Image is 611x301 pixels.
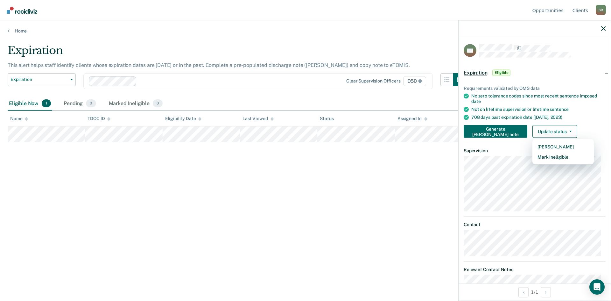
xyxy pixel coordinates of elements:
[471,93,606,104] div: No zero tolerance codes since most recent sentence imposed
[550,106,569,111] span: sentence
[541,287,551,297] button: Next Opportunity
[551,114,562,119] span: 2023)
[464,125,530,138] a: Navigate to form link
[596,5,606,15] div: S R
[62,97,97,111] div: Pending
[471,99,481,104] span: date
[8,28,603,34] a: Home
[464,148,606,153] dt: Supervision
[42,99,51,108] span: 1
[86,99,96,108] span: 0
[8,97,52,111] div: Eligible Now
[532,152,594,162] button: Mark Ineligible
[459,62,611,83] div: ExpirationEligible
[471,106,606,112] div: Not on lifetime supervision or lifetime
[397,116,427,121] div: Assigned to
[320,116,334,121] div: Status
[8,62,410,68] p: This alert helps staff identify clients whose expiration dates are [DATE] or in the past. Complet...
[532,125,577,138] button: Update status
[10,116,28,121] div: Name
[88,116,110,121] div: TDOC ID
[589,279,605,295] div: Open Intercom Messenger
[403,76,426,86] span: D50
[518,287,529,297] button: Previous Opportunity
[464,267,606,272] dt: Relevant Contact Notes
[242,116,273,121] div: Last Viewed
[346,78,400,84] div: Clear supervision officers
[464,125,527,138] button: Generate [PERSON_NAME] note
[459,283,611,300] div: 1 / 1
[464,69,487,76] span: Expiration
[532,139,594,164] div: Dropdown Menu
[471,114,606,120] div: 708 days past expiration date ([DATE],
[532,141,594,152] button: [PERSON_NAME]
[153,99,163,108] span: 0
[7,7,37,14] img: Recidiviz
[11,77,68,82] span: Expiration
[464,85,606,91] div: Requirements validated by OMS data
[8,44,466,62] div: Expiration
[492,69,510,76] span: Eligible
[165,116,202,121] div: Eligibility Date
[596,5,606,15] button: Profile dropdown button
[108,97,164,111] div: Marked Ineligible
[464,222,606,227] dt: Contact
